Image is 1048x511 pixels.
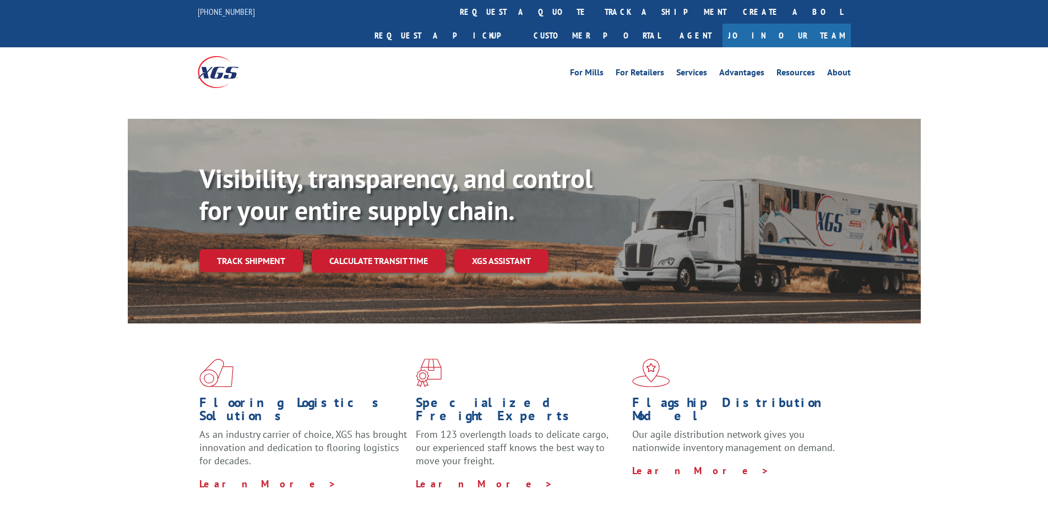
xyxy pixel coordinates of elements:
[525,24,669,47] a: Customer Portal
[198,6,255,17] a: [PHONE_NUMBER]
[777,68,815,80] a: Resources
[676,68,707,80] a: Services
[416,428,624,477] p: From 123 overlength loads to delicate cargo, our experienced staff knows the best way to move you...
[632,396,840,428] h1: Flagship Distribution Model
[199,477,336,490] a: Learn More >
[632,464,769,477] a: Learn More >
[199,396,408,428] h1: Flooring Logistics Solutions
[570,68,604,80] a: For Mills
[416,477,553,490] a: Learn More >
[723,24,851,47] a: Join Our Team
[199,359,234,387] img: xgs-icon-total-supply-chain-intelligence-red
[416,396,624,428] h1: Specialized Freight Experts
[416,359,442,387] img: xgs-icon-focused-on-flooring-red
[632,359,670,387] img: xgs-icon-flagship-distribution-model-red
[454,249,549,273] a: XGS ASSISTANT
[199,249,303,272] a: Track shipment
[669,24,723,47] a: Agent
[827,68,851,80] a: About
[366,24,525,47] a: Request a pickup
[312,249,446,273] a: Calculate transit time
[199,161,593,227] b: Visibility, transparency, and control for your entire supply chain.
[199,428,407,467] span: As an industry carrier of choice, XGS has brought innovation and dedication to flooring logistics...
[616,68,664,80] a: For Retailers
[632,428,835,454] span: Our agile distribution network gives you nationwide inventory management on demand.
[719,68,764,80] a: Advantages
